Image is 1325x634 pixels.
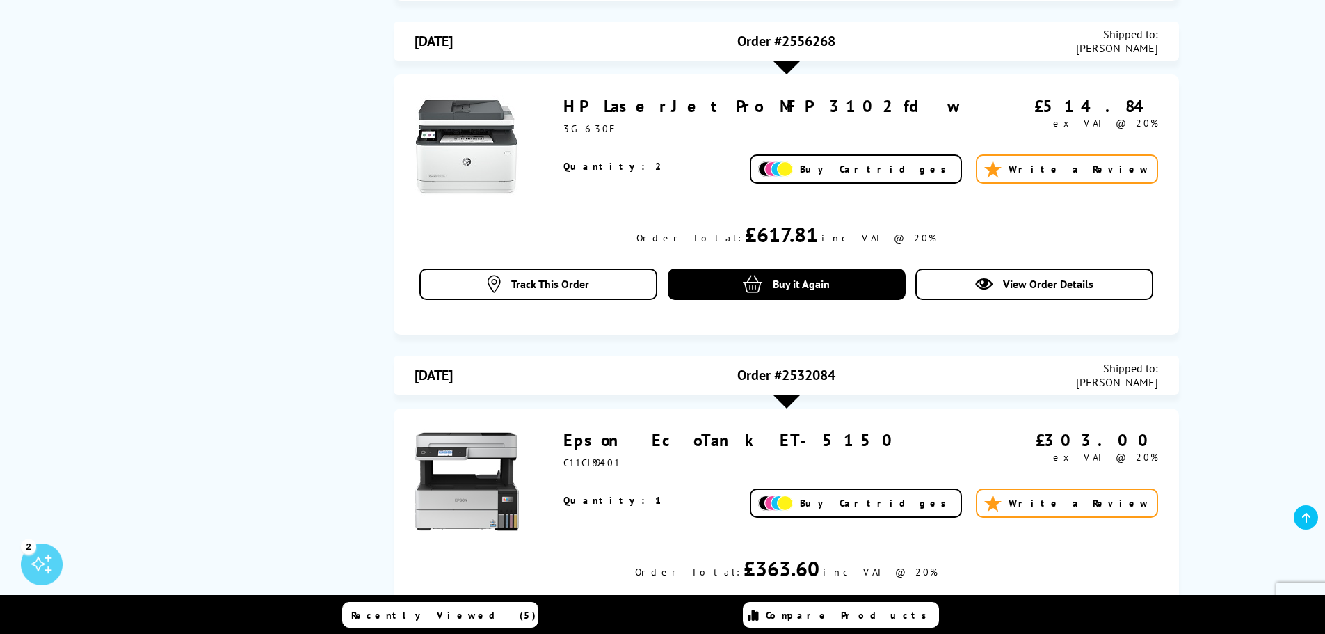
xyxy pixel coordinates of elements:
img: Epson EcoTank ET-5150 [415,429,519,534]
a: Epson EcoTank ET-5150 [563,429,902,451]
div: ex VAT @ 20% [980,117,1159,129]
span: [DATE] [415,32,453,50]
span: Shipped to: [1076,361,1158,375]
a: View Order Details [915,269,1153,300]
img: Add Cartridges [758,496,793,512]
span: [PERSON_NAME] [1076,375,1158,389]
div: Order Total: [636,232,741,244]
span: [PERSON_NAME] [1076,41,1158,55]
div: Order Total: [635,566,740,578]
span: Quantity: 1 [563,494,664,507]
a: Recently Viewed (5) [342,602,538,628]
div: 3G630F [563,122,980,135]
a: Write a Review [976,154,1158,184]
div: 2 [21,539,36,554]
span: Buy Cartridges [800,163,954,175]
div: ex VAT @ 20% [980,451,1159,463]
a: Compare Products [743,602,939,628]
span: Order #2532084 [737,366,835,384]
span: [DATE] [415,366,453,384]
div: £303.00 [980,429,1159,451]
span: Buy Cartridges [800,497,954,509]
a: Buy Cartridges [750,489,962,518]
div: £514.84 [980,95,1159,117]
div: £617.81 [745,221,818,248]
div: inc VAT @ 20% [823,566,938,578]
div: inc VAT @ 20% [821,232,936,244]
span: Buy it Again [773,277,830,291]
span: Recently Viewed (5) [351,609,536,621]
a: Buy Cartridges [750,154,962,184]
span: Write a Review [1009,497,1150,509]
span: View Order Details [1003,277,1093,291]
span: Order #2556268 [737,32,835,50]
img: HP LaserJet Pro MFP 3102fdw [415,95,519,200]
a: HP LaserJet Pro MFP 3102fdw [563,95,960,117]
a: Track This Order [419,269,657,300]
div: C11CJ89401 [563,457,980,469]
a: Buy it Again [668,269,906,300]
img: Add Cartridges [758,161,793,177]
span: Quantity: 2 [563,160,664,173]
a: Write a Review [976,489,1158,518]
span: Track This Order [511,277,589,291]
div: £363.60 [744,555,819,582]
span: Shipped to: [1076,27,1158,41]
span: Compare Products [766,609,934,621]
span: Write a Review [1009,163,1150,175]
